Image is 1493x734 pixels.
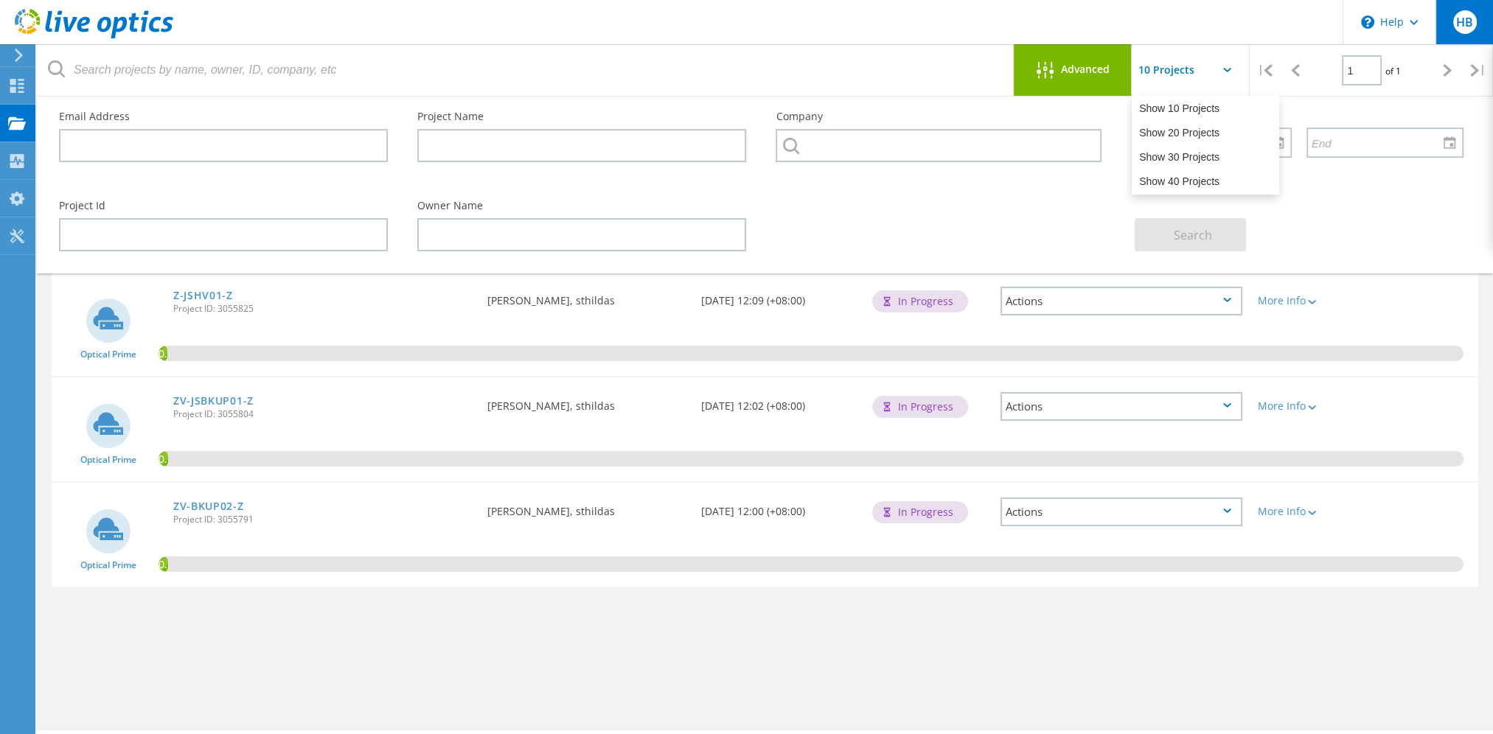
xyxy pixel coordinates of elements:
[159,451,168,464] span: 0.71%
[1061,64,1110,74] span: Advanced
[1385,65,1401,77] span: of 1
[173,290,233,301] a: Z-JSHV01-Z
[159,346,167,359] span: 0.65%
[1257,401,1357,411] div: More Info
[159,556,168,570] span: 0.73%
[479,377,693,426] div: [PERSON_NAME], sthildas
[872,290,968,312] div: In Progress
[1174,227,1212,243] span: Search
[1132,97,1278,121] div: Show 10 Projects
[1250,44,1280,97] div: |
[37,44,1015,96] input: Search projects by name, owner, ID, company, etc
[872,396,968,418] div: In Progress
[1132,145,1278,169] div: Show 30 Projects
[80,455,136,464] span: Optical Prime
[1361,15,1374,29] svg: \n
[173,515,473,524] span: Project ID: 3055791
[694,483,865,531] div: [DATE] 12:00 (+08:00)
[1135,111,1464,122] label: Date Created
[694,272,865,321] div: [DATE] 12:09 (+08:00)
[59,111,388,122] label: Email Address
[417,200,746,211] label: Owner Name
[1132,169,1278,194] div: Show 40 Projects
[15,31,173,41] a: Live Optics Dashboard
[694,377,865,426] div: [DATE] 12:02 (+08:00)
[1257,296,1357,306] div: More Info
[479,483,693,531] div: [PERSON_NAME], sthildas
[1000,287,1242,315] div: Actions
[59,200,388,211] label: Project Id
[1000,392,1242,421] div: Actions
[173,501,244,511] a: ZV-BKUP02-Z
[173,304,473,313] span: Project ID: 3055825
[173,410,473,419] span: Project ID: 3055804
[1135,218,1246,251] button: Search
[1463,44,1493,97] div: |
[173,396,254,406] a: ZV-JSBKUP01-Z
[417,111,746,122] label: Project Name
[872,501,968,523] div: In Progress
[1132,121,1278,145] div: Show 20 Projects
[1257,506,1357,517] div: More Info
[1000,497,1242,526] div: Actions
[479,272,693,321] div: [PERSON_NAME], sthildas
[80,350,136,359] span: Optical Prime
[80,561,136,570] span: Optical Prime
[776,111,1104,122] label: Company
[1308,128,1452,156] input: End
[1456,16,1473,28] span: HB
